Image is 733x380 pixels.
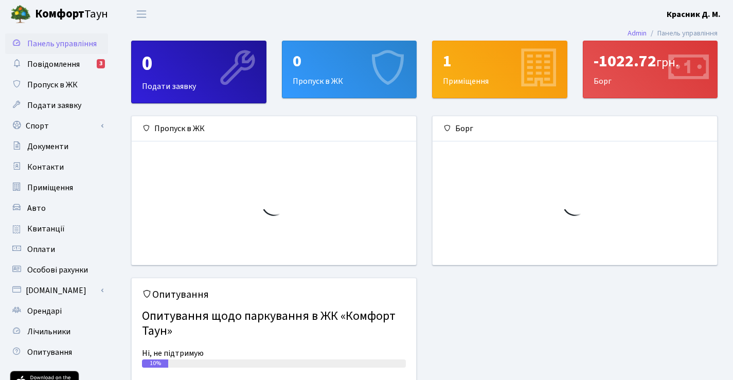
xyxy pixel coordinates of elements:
[443,51,557,71] div: 1
[5,157,108,177] a: Контакти
[667,9,721,20] b: Красник Д. М.
[5,54,108,75] a: Повідомлення3
[5,136,108,157] a: Документи
[5,116,108,136] a: Спорт
[131,41,266,103] a: 0Подати заявку
[142,305,406,343] h4: Опитування щодо паркування в ЖК «Комфорт Таун»
[282,41,417,98] a: 0Пропуск в ЖК
[27,347,72,358] span: Опитування
[27,59,80,70] span: Повідомлення
[432,41,567,98] a: 1Приміщення
[5,177,108,198] a: Приміщення
[594,51,707,71] div: -1022.72
[5,198,108,219] a: Авто
[132,41,266,103] div: Подати заявку
[5,239,108,260] a: Оплати
[35,6,84,22] b: Комфорт
[5,75,108,95] a: Пропуск в ЖК
[27,264,88,276] span: Особові рахунки
[667,8,721,21] a: Красник Д. М.
[27,326,70,337] span: Лічильники
[10,4,31,25] img: logo.png
[5,280,108,301] a: [DOMAIN_NAME]
[27,141,68,152] span: Документи
[27,223,65,234] span: Квитанції
[35,6,108,23] span: Таун
[132,116,416,141] div: Пропуск в ЖК
[27,100,81,111] span: Подати заявку
[5,219,108,239] a: Квитанції
[97,59,105,68] div: 3
[129,6,154,23] button: Переключити навігацію
[612,23,733,44] nav: breadcrumb
[656,53,678,71] span: грн.
[142,359,168,368] div: 10%
[142,288,406,301] h5: Опитування
[27,203,46,214] span: Авто
[282,41,417,98] div: Пропуск в ЖК
[27,38,97,49] span: Панель управління
[433,116,717,141] div: Борг
[27,182,73,193] span: Приміщення
[27,244,55,255] span: Оплати
[647,28,718,39] li: Панель управління
[5,33,108,54] a: Панель управління
[5,95,108,116] a: Подати заявку
[27,305,62,317] span: Орендарі
[142,347,406,359] div: Ні, не підтримую
[293,51,406,71] div: 0
[5,342,108,363] a: Опитування
[5,260,108,280] a: Особові рахунки
[583,41,718,98] div: Борг
[433,41,567,98] div: Приміщення
[142,51,256,76] div: 0
[27,161,64,173] span: Контакти
[628,28,647,39] a: Admin
[5,321,108,342] a: Лічильники
[5,301,108,321] a: Орендарі
[27,79,78,91] span: Пропуск в ЖК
